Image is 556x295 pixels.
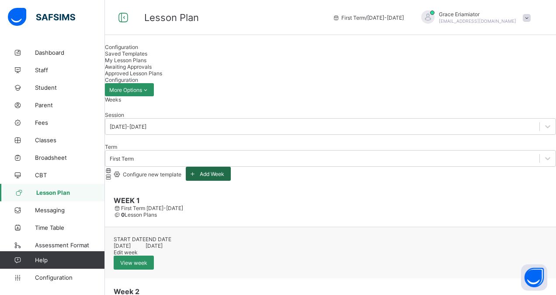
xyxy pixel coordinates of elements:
[35,137,105,144] span: Classes
[333,14,404,21] span: session/term information
[110,123,146,130] div: [DATE]-[DATE]
[35,49,105,56] span: Dashboard
[120,260,147,266] span: View week
[146,242,171,249] span: [DATE]
[200,171,224,177] span: Add Week
[35,154,105,161] span: Broadsheet
[8,8,75,26] img: safsims
[144,12,199,23] span: Lesson Plan
[105,70,162,77] span: Approved Lesson Plans
[105,63,152,70] span: Awaiting Approvals
[35,256,104,263] span: Help
[105,44,138,50] span: Configuration
[35,67,105,74] span: Staff
[413,11,535,25] div: GraceEriamiator
[36,189,105,196] span: Lesson Plan
[105,112,124,118] span: Session
[105,50,147,57] span: Saved Templates
[114,211,547,218] span: Lesson Plans
[146,236,171,242] span: END DATE
[35,242,105,249] span: Assessment Format
[114,236,146,242] span: START DATE
[521,264,547,291] button: Open asap
[110,155,134,162] div: First Term
[114,242,146,249] span: [DATE]
[105,77,138,83] span: Configuration
[105,144,117,150] span: Term
[114,205,547,211] span: First Term [DATE]-[DATE]
[439,11,516,18] span: Grace Eriamiator
[122,171,181,178] span: Configure new template
[105,57,146,63] span: My Lesson Plans
[114,249,138,256] span: Edit week
[35,274,104,281] span: Configuration
[35,224,105,231] span: Time Table
[121,211,125,218] b: 0
[35,119,105,126] span: Fees
[109,87,149,93] span: More Options
[35,207,105,214] span: Messaging
[35,102,105,109] span: Parent
[114,196,547,205] span: WEEK 1
[35,84,105,91] span: Student
[35,172,105,179] span: CBT
[439,18,516,24] span: [EMAIL_ADDRESS][DOMAIN_NAME]
[105,96,121,103] span: Weeks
